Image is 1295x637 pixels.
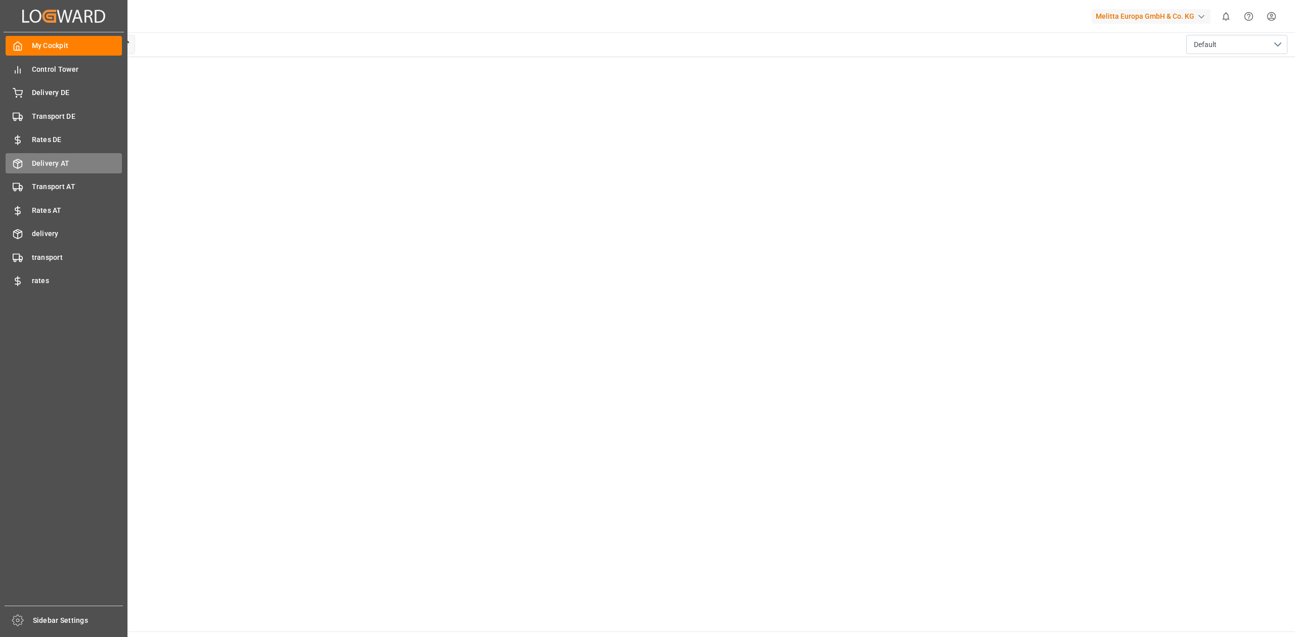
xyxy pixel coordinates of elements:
[32,158,122,169] span: Delivery AT
[6,153,122,173] a: Delivery AT
[1194,39,1217,50] span: Default
[6,271,122,291] a: rates
[32,252,122,263] span: transport
[6,106,122,126] a: Transport DE
[6,247,122,267] a: transport
[6,224,122,244] a: delivery
[32,111,122,122] span: Transport DE
[6,130,122,150] a: Rates DE
[32,205,122,216] span: Rates AT
[1215,5,1237,28] button: show 0 new notifications
[32,87,122,98] span: Delivery DE
[32,276,122,286] span: rates
[1186,35,1287,54] button: open menu
[6,200,122,220] a: Rates AT
[32,64,122,75] span: Control Tower
[32,181,122,192] span: Transport AT
[1237,5,1260,28] button: Help Center
[32,134,122,145] span: Rates DE
[32,229,122,239] span: delivery
[1092,7,1215,26] button: Melitta Europa GmbH & Co. KG
[6,83,122,103] a: Delivery DE
[1092,9,1211,24] div: Melitta Europa GmbH & Co. KG
[6,36,122,56] a: My Cockpit
[33,615,123,626] span: Sidebar Settings
[6,59,122,79] a: Control Tower
[32,40,122,51] span: My Cockpit
[6,177,122,197] a: Transport AT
